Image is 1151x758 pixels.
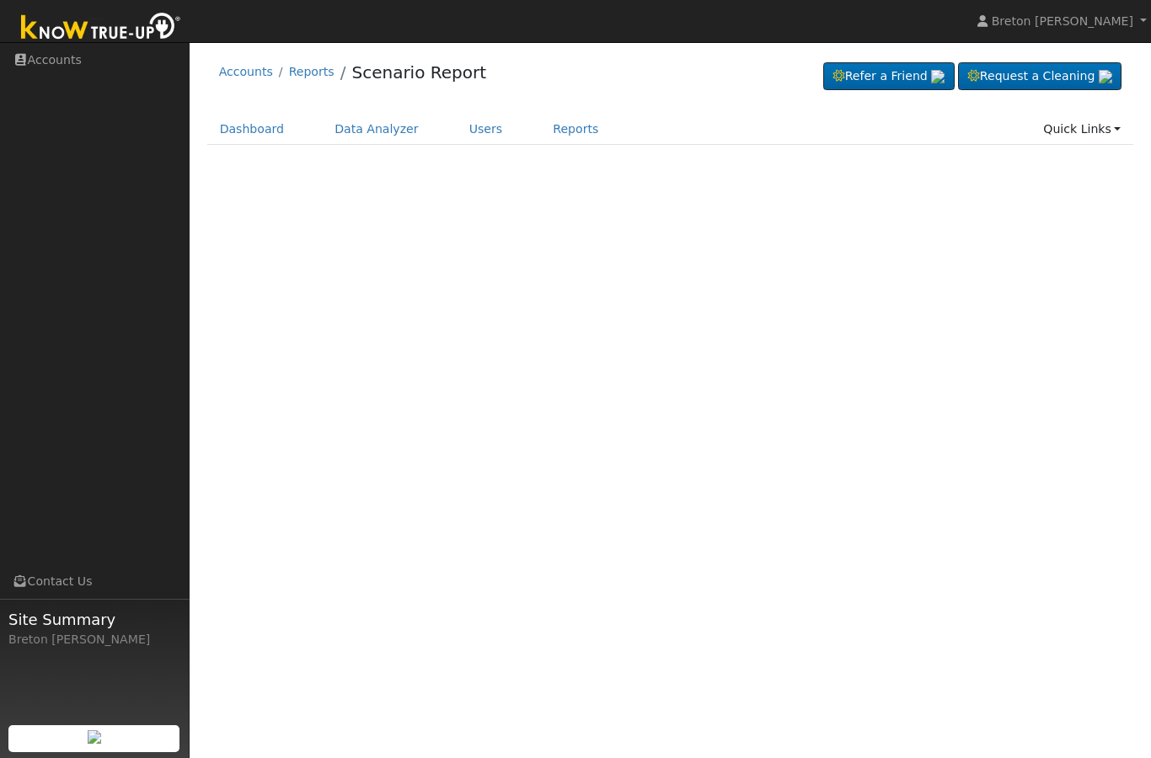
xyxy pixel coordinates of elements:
a: Refer a Friend [823,62,955,91]
a: Reports [540,114,611,145]
a: Scenario Report [351,62,486,83]
a: Dashboard [207,114,297,145]
a: Accounts [219,65,273,78]
a: Request a Cleaning [958,62,1122,91]
img: retrieve [1099,70,1112,83]
span: Breton [PERSON_NAME] [992,14,1133,28]
img: retrieve [88,730,101,744]
span: Site Summary [8,608,180,631]
a: Quick Links [1031,114,1133,145]
a: Reports [289,65,335,78]
a: Data Analyzer [322,114,431,145]
div: Breton [PERSON_NAME] [8,631,180,649]
a: Users [457,114,516,145]
img: retrieve [931,70,945,83]
img: Know True-Up [13,9,190,47]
